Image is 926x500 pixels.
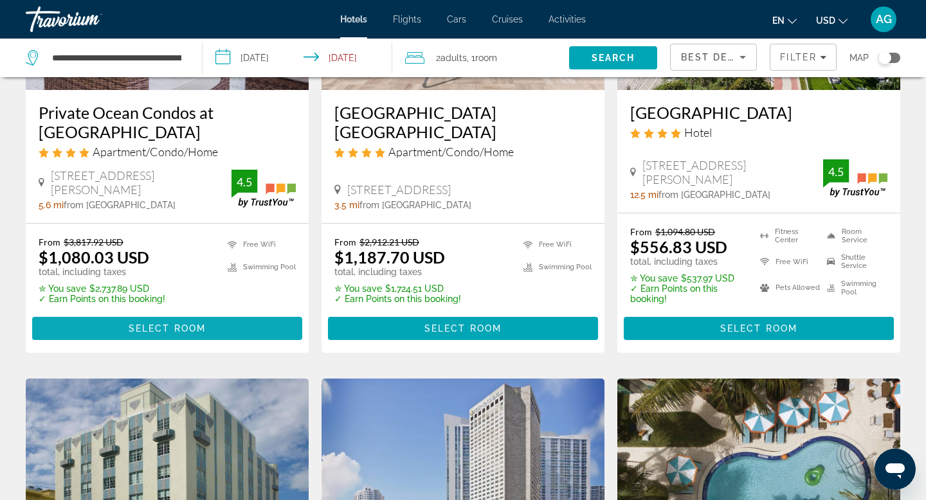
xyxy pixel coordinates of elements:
p: total, including taxes [39,267,165,277]
div: 4.5 [232,174,257,190]
a: Cruises [492,14,523,24]
span: AG [876,13,892,26]
li: Free WiFi [517,237,592,253]
span: Hotel [684,125,712,139]
span: Map [849,49,869,67]
li: Swimming Pool [221,259,296,275]
span: ✮ You save [39,283,86,294]
p: $1,724.51 USD [334,283,461,294]
a: Cars [447,14,466,24]
a: Private Ocean Condos at [GEOGRAPHIC_DATA] [39,103,296,141]
span: USD [816,15,835,26]
span: Room [475,53,497,63]
li: Swimming Pool [517,259,592,275]
img: TrustYou guest rating badge [232,170,296,208]
p: $537.97 USD [630,273,744,283]
div: 4 star Apartment [39,145,296,159]
button: User Menu [867,6,900,33]
ins: $1,187.70 USD [334,247,445,267]
span: [STREET_ADDRESS][PERSON_NAME] [51,168,232,197]
span: Select Room [720,323,797,334]
iframe: Button to launch messaging window [875,449,916,490]
span: [STREET_ADDRESS] [347,183,451,197]
span: From [334,237,356,247]
li: Pets Allowed [754,278,821,298]
input: Search hotel destination [51,48,183,67]
li: Room Service [821,226,887,246]
span: Best Deals [681,52,748,62]
li: Swimming Pool [821,278,887,298]
p: total, including taxes [334,267,461,277]
span: , 1 [467,49,497,67]
del: $3,817.92 USD [64,237,123,247]
button: Change language [772,11,797,30]
a: [GEOGRAPHIC_DATA] [630,103,887,122]
span: from [GEOGRAPHIC_DATA] [64,200,176,210]
a: [GEOGRAPHIC_DATA] [GEOGRAPHIC_DATA] [334,103,592,141]
a: Hotels [340,14,367,24]
span: en [772,15,785,26]
button: Toggle map [869,52,900,64]
span: Adults [440,53,467,63]
button: Select Room [624,317,894,340]
a: Activities [549,14,586,24]
span: ✮ You save [630,273,678,283]
span: 12.5 mi [630,190,658,200]
span: Apartment/Condo/Home [388,145,514,159]
span: from [GEOGRAPHIC_DATA] [359,200,471,210]
span: ✮ You save [334,283,382,294]
button: Travelers: 2 adults, 0 children [392,39,569,77]
p: $2,737.89 USD [39,283,165,294]
p: total, including taxes [630,256,744,267]
div: 4 star Apartment [334,145,592,159]
span: From [39,237,60,247]
a: Select Room [328,319,598,334]
span: Select Room [129,323,206,334]
p: ✓ Earn Points on this booking! [334,294,461,304]
li: Fitness Center [754,226,821,246]
span: Filter [780,52,817,62]
span: 2 [436,49,467,67]
span: [STREET_ADDRESS][PERSON_NAME] [642,158,823,186]
li: Free WiFi [221,237,296,253]
span: from [GEOGRAPHIC_DATA] [658,190,770,200]
button: Change currency [816,11,848,30]
a: Select Room [624,319,894,334]
a: Travorium [26,3,154,36]
img: TrustYou guest rating badge [823,159,887,197]
a: Select Room [32,319,302,334]
mat-select: Sort by [681,49,746,65]
p: ✓ Earn Points on this booking! [39,294,165,304]
span: From [630,226,652,237]
ins: $556.83 USD [630,237,727,256]
ins: $1,080.03 USD [39,247,149,267]
div: 4.5 [823,164,849,179]
span: Select Room [424,323,502,334]
button: Select check in and out date [203,39,392,77]
del: $1,094.80 USD [655,226,715,237]
span: Apartment/Condo/Home [93,145,218,159]
button: Search [569,46,657,69]
button: Filters [770,44,837,71]
span: 3.5 mi [334,200,359,210]
del: $2,912.21 USD [359,237,419,247]
button: Select Room [328,317,598,340]
span: Search [592,53,635,63]
li: Shuttle Service [821,252,887,271]
span: 5.6 mi [39,200,64,210]
div: 4 star Hotel [630,125,887,139]
button: Select Room [32,317,302,340]
li: Free WiFi [754,252,821,271]
a: Flights [393,14,421,24]
p: ✓ Earn Points on this booking! [630,283,744,304]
